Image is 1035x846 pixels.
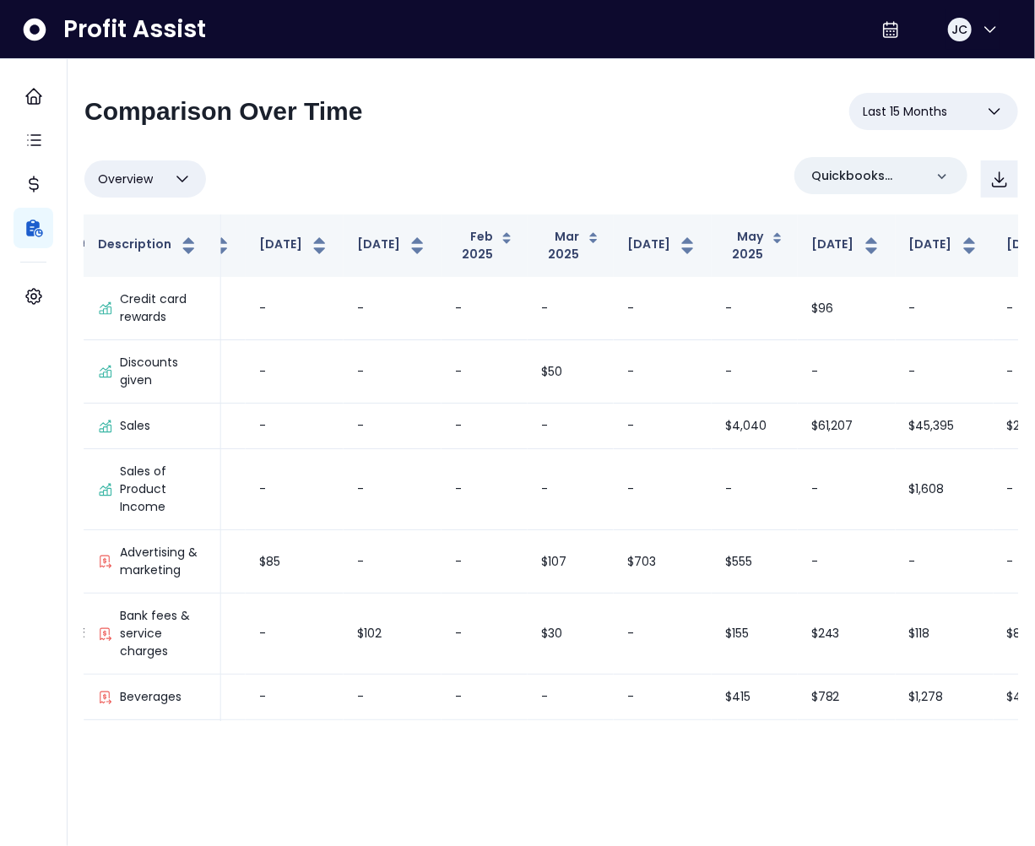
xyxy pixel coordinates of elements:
td: - [442,340,528,404]
td: - [442,675,528,720]
td: - [344,404,442,449]
td: - [442,594,528,675]
p: Discounts given [120,354,207,389]
td: - [344,530,442,594]
td: - [246,277,344,340]
td: - [442,277,528,340]
td: $415 [712,675,798,720]
button: May 2025 [725,228,784,263]
td: - [246,340,344,404]
td: $4,040 [712,404,798,449]
td: - [896,277,994,340]
td: - [528,449,614,530]
p: Sales of Product Income [120,463,207,516]
td: $1,608 [896,449,994,530]
td: - [246,594,344,675]
td: - [344,340,442,404]
td: - [528,675,614,720]
td: - [798,449,896,530]
p: Beverages [120,688,182,706]
button: [DATE] [811,236,882,256]
td: $102 [344,594,442,675]
td: - [442,449,528,530]
td: $1,981 [712,720,798,784]
td: - [798,530,896,594]
td: - [442,720,528,784]
td: $118 [896,594,994,675]
td: - [896,530,994,594]
td: - [712,340,798,404]
p: Bank fees & service charges [120,607,207,660]
td: $61,207 [798,404,896,449]
td: $1,981 [798,720,896,784]
td: - [528,277,614,340]
button: Description [98,236,199,256]
p: Advertising & marketing [120,544,207,579]
span: Profit Assist [63,14,206,45]
p: Quickbooks Online [811,167,924,185]
span: Last 15 Months [863,101,947,122]
td: $1,278 [896,675,994,720]
td: $3,497 [528,720,614,784]
td: - [344,277,442,340]
h2: Comparison Over Time [84,96,363,127]
p: Credit card rewards [120,290,207,326]
td: $243 [798,594,896,675]
td: - [246,675,344,720]
td: $96 [798,277,896,340]
td: - [614,594,712,675]
td: - [246,449,344,530]
button: [DATE] [909,236,980,256]
td: - [344,449,442,530]
button: [DATE] [357,236,428,256]
td: - [246,720,344,784]
td: - [614,675,712,720]
td: $50 [528,340,614,404]
span: JC [951,21,967,38]
td: $703 [614,530,712,594]
td: $85 [246,530,344,594]
td: $555 [712,530,798,594]
td: - [614,340,712,404]
span: Overview [98,169,153,189]
td: $30 [528,594,614,675]
td: - [442,530,528,594]
td: - [344,675,442,720]
td: - [712,449,798,530]
button: [DATE] [627,236,698,256]
td: $155 [712,594,798,675]
td: - [246,404,344,449]
td: - [614,449,712,530]
button: Mar 2025 [541,228,600,263]
td: $3,962 [614,720,712,784]
td: - [344,720,442,784]
td: - [896,340,994,404]
button: [DATE] [259,236,330,256]
td: - [614,404,712,449]
td: $1,981 [896,720,994,784]
p: Sales [120,417,150,435]
td: $107 [528,530,614,594]
td: - [798,340,896,404]
td: - [528,404,614,449]
td: - [712,277,798,340]
td: $782 [798,675,896,720]
td: $45,395 [896,404,994,449]
td: - [614,277,712,340]
button: Feb 2025 [455,228,514,263]
td: - [442,404,528,449]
